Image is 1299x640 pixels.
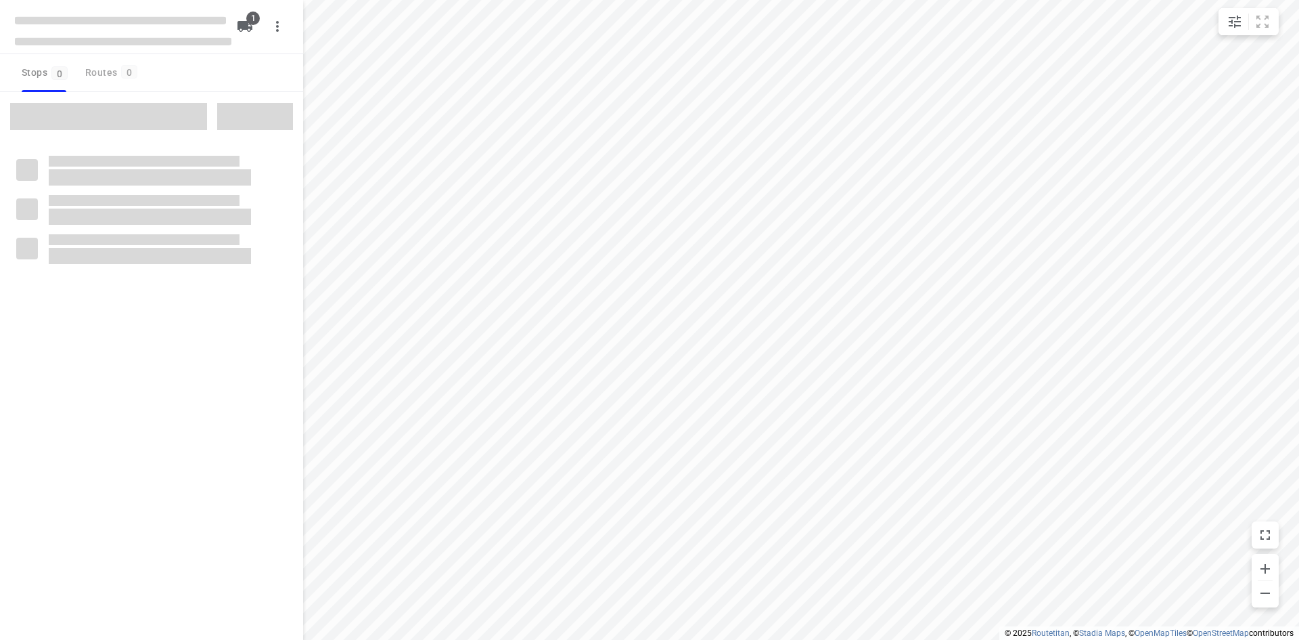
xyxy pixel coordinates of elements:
[1005,628,1294,638] li: © 2025 , © , © © contributors
[1135,628,1187,638] a: OpenMapTiles
[1079,628,1125,638] a: Stadia Maps
[1218,8,1279,35] div: small contained button group
[1032,628,1070,638] a: Routetitan
[1193,628,1249,638] a: OpenStreetMap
